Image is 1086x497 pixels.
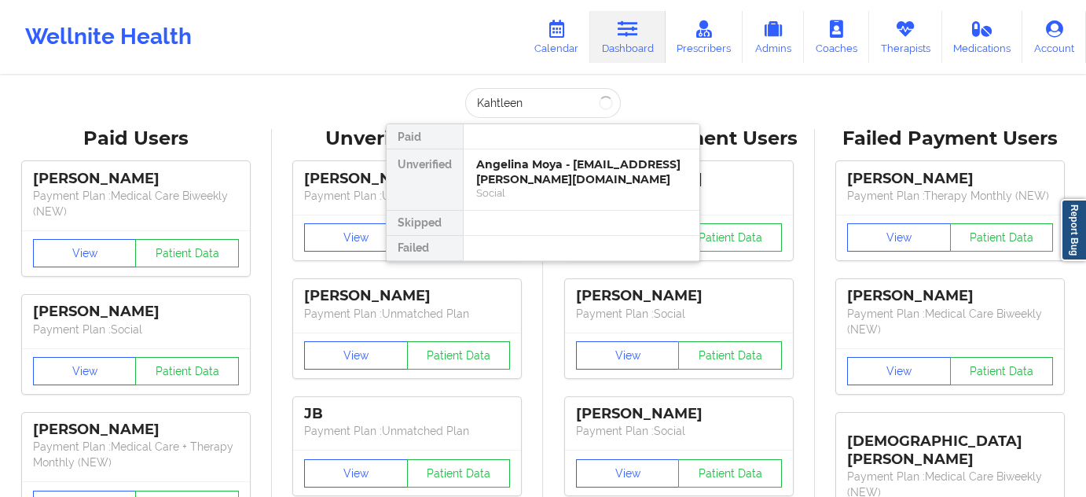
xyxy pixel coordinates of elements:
[33,170,239,188] div: [PERSON_NAME]
[476,186,687,200] div: Social
[33,239,137,267] button: View
[576,405,782,423] div: [PERSON_NAME]
[407,341,511,370] button: Patient Data
[743,11,804,63] a: Admins
[387,149,463,211] div: Unverified
[387,236,463,261] div: Failed
[283,127,533,151] div: Unverified Users
[576,459,680,488] button: View
[11,127,261,151] div: Paid Users
[826,127,1076,151] div: Failed Payment Users
[847,223,951,252] button: View
[476,157,687,186] div: Angelina Moya - [EMAIL_ADDRESS][PERSON_NAME][DOMAIN_NAME]
[847,357,951,385] button: View
[942,11,1023,63] a: Medications
[847,287,1053,305] div: [PERSON_NAME]
[33,188,239,219] p: Payment Plan : Medical Care Biweekly (NEW)
[847,421,1053,469] div: [DEMOGRAPHIC_DATA][PERSON_NAME]
[950,223,1054,252] button: Patient Data
[678,459,782,488] button: Patient Data
[304,306,510,322] p: Payment Plan : Unmatched Plan
[33,357,137,385] button: View
[666,11,743,63] a: Prescribers
[847,188,1053,204] p: Payment Plan : Therapy Monthly (NEW)
[523,11,590,63] a: Calendar
[804,11,869,63] a: Coaches
[33,303,239,321] div: [PERSON_NAME]
[33,439,239,470] p: Payment Plan : Medical Care + Therapy Monthly (NEW)
[847,170,1053,188] div: [PERSON_NAME]
[387,211,463,236] div: Skipped
[576,423,782,439] p: Payment Plan : Social
[869,11,942,63] a: Therapists
[304,459,408,488] button: View
[304,341,408,370] button: View
[304,405,510,423] div: JB
[1061,199,1086,261] a: Report Bug
[407,459,511,488] button: Patient Data
[135,357,239,385] button: Patient Data
[304,188,510,204] p: Payment Plan : Unmatched Plan
[847,306,1053,337] p: Payment Plan : Medical Care Biweekly (NEW)
[33,322,239,337] p: Payment Plan : Social
[304,287,510,305] div: [PERSON_NAME]
[1022,11,1086,63] a: Account
[576,341,680,370] button: View
[387,124,463,149] div: Paid
[950,357,1054,385] button: Patient Data
[304,423,510,439] p: Payment Plan : Unmatched Plan
[304,223,408,252] button: View
[678,341,782,370] button: Patient Data
[304,170,510,188] div: [PERSON_NAME]
[33,421,239,439] div: [PERSON_NAME]
[678,223,782,252] button: Patient Data
[576,287,782,305] div: [PERSON_NAME]
[135,239,239,267] button: Patient Data
[590,11,666,63] a: Dashboard
[576,306,782,322] p: Payment Plan : Social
